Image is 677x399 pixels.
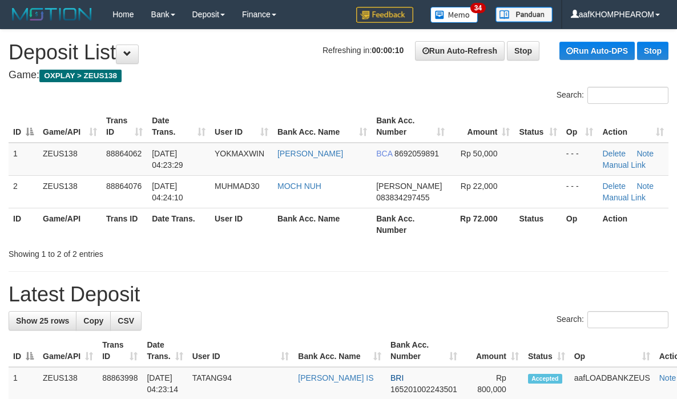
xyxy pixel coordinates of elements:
span: 88864062 [106,149,142,158]
a: MOCH NUH [277,182,321,191]
th: Op: activate to sort column ascending [570,334,655,367]
th: Bank Acc. Name: activate to sort column ascending [293,334,386,367]
h1: Deposit List [9,41,668,64]
span: Rp 50,000 [461,149,498,158]
span: [PERSON_NAME] [376,182,442,191]
span: Refreshing in: [323,46,404,55]
th: User ID: activate to sort column ascending [210,110,273,143]
th: Trans ID: activate to sort column ascending [102,110,147,143]
span: Accepted [528,374,562,384]
th: Status: activate to sort column ascending [514,110,561,143]
a: Run Auto-Refresh [415,41,505,61]
span: [DATE] 04:24:10 [152,182,183,202]
th: Bank Acc. Number: activate to sort column ascending [386,334,462,367]
input: Search: [587,311,668,328]
a: [PERSON_NAME] IS [298,373,373,382]
span: Copy 165201002243501 to clipboard [390,385,457,394]
td: - - - [562,143,598,176]
a: Manual Link [602,193,646,202]
th: Bank Acc. Number [372,208,449,240]
th: Bank Acc. Number: activate to sort column ascending [372,110,449,143]
a: CSV [110,311,142,331]
th: ID [9,208,38,240]
th: Rp 72.000 [449,208,514,240]
span: Show 25 rows [16,316,69,325]
a: Delete [602,149,625,158]
span: 88864076 [106,182,142,191]
th: Amount: activate to sort column ascending [462,334,523,367]
span: Copy [83,316,103,325]
input: Search: [587,87,668,104]
span: Copy 8692059891 to clipboard [394,149,439,158]
span: BCA [376,149,392,158]
th: Game/API [38,208,102,240]
h1: Latest Deposit [9,283,668,306]
th: Action: activate to sort column ascending [598,110,668,143]
th: Bank Acc. Name: activate to sort column ascending [273,110,372,143]
a: Note [659,373,676,382]
img: Feedback.jpg [356,7,413,23]
span: BRI [390,373,404,382]
a: Stop [507,41,539,61]
th: Date Trans.: activate to sort column ascending [142,334,187,367]
th: Bank Acc. Name [273,208,372,240]
th: Amount: activate to sort column ascending [449,110,514,143]
a: Copy [76,311,111,331]
div: Showing 1 to 2 of 2 entries [9,244,273,260]
span: OXPLAY > ZEUS138 [39,70,122,82]
th: Op [562,208,598,240]
a: [PERSON_NAME] [277,149,343,158]
h4: Game: [9,70,668,81]
img: Button%20Memo.svg [430,7,478,23]
span: [DATE] 04:23:29 [152,149,183,170]
th: Status: activate to sort column ascending [523,334,570,367]
th: ID: activate to sort column descending [9,110,38,143]
img: MOTION_logo.png [9,6,95,23]
label: Search: [557,87,668,104]
a: Manual Link [602,160,646,170]
label: Search: [557,311,668,328]
th: Trans ID: activate to sort column ascending [98,334,142,367]
td: 2 [9,175,38,208]
span: 34 [470,3,486,13]
span: CSV [118,316,134,325]
span: YOKMAXWIN [215,149,264,158]
a: Note [636,149,654,158]
th: Date Trans. [147,208,210,240]
th: Action [598,208,668,240]
span: Rp 22,000 [461,182,498,191]
a: Delete [602,182,625,191]
td: ZEUS138 [38,143,102,176]
th: User ID: activate to sort column ascending [188,334,294,367]
span: MUHMAD30 [215,182,260,191]
th: Game/API: activate to sort column ascending [38,110,102,143]
th: Trans ID [102,208,147,240]
th: User ID [210,208,273,240]
td: ZEUS138 [38,175,102,208]
td: 1 [9,143,38,176]
td: - - - [562,175,598,208]
span: Copy 083834297455 to clipboard [376,193,429,202]
a: Run Auto-DPS [559,42,635,60]
th: Status [514,208,561,240]
a: Stop [637,42,668,60]
a: Note [636,182,654,191]
th: Op: activate to sort column ascending [562,110,598,143]
strong: 00:00:10 [372,46,404,55]
img: panduan.png [495,7,553,22]
th: Game/API: activate to sort column ascending [38,334,98,367]
th: Date Trans.: activate to sort column ascending [147,110,210,143]
th: ID: activate to sort column descending [9,334,38,367]
a: Show 25 rows [9,311,76,331]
